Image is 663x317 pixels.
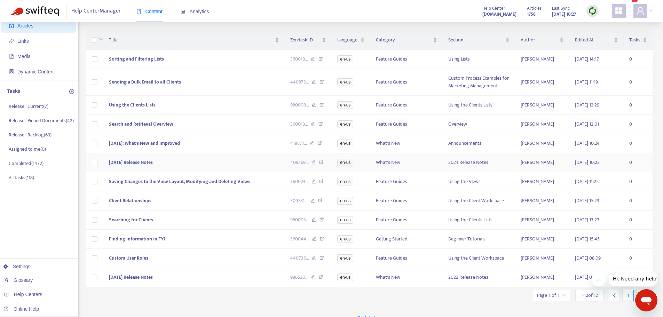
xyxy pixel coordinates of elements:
[443,50,515,69] td: Using Lists
[624,31,653,50] th: Tasks
[370,69,443,96] td: Feature Guides
[337,55,353,63] span: en-us
[370,50,443,69] td: Feature Guides
[376,36,432,44] span: Category
[9,39,14,43] span: link
[109,101,156,109] span: Using the Clients Lists
[290,55,308,63] span: 360018 ...
[443,211,515,230] td: Using the Clients Lists
[370,96,443,115] td: Feature Guides
[17,38,29,44] span: Links
[624,134,653,153] td: 0
[290,78,309,86] span: 440873 ...
[370,134,443,153] td: What's New
[624,172,653,191] td: 0
[443,134,515,153] td: Announcements
[624,69,653,96] td: 0
[624,96,653,115] td: 0
[290,140,307,147] span: 419871 ...
[290,216,309,224] span: 980003 ...
[103,31,284,50] th: Title
[515,249,569,268] td: [PERSON_NAME]
[575,55,599,63] span: [DATE] 14:17
[17,69,55,74] span: Dynamic Content
[592,272,606,286] iframe: Close message
[337,78,353,86] span: en-us
[443,191,515,211] td: Using the Client Workspace
[290,197,308,205] span: 309781 ...
[443,69,515,96] td: Custom Process Examples for Marketing Management
[624,50,653,69] td: 0
[552,5,570,12] span: Last Sync
[337,254,353,262] span: en-us
[370,249,443,268] td: Feature Guides
[515,230,569,249] td: [PERSON_NAME]
[109,78,181,86] span: Sending a Bulk Email to all Clients
[109,216,153,224] span: Searching for Clients
[527,10,536,18] strong: 1758
[575,101,599,109] span: [DATE] 12:29
[591,16,653,24] span: Getting started with Articles
[9,160,44,167] p: Completed ( 1472 )
[515,134,569,153] td: [PERSON_NAME]
[3,306,39,312] a: Online Help
[443,153,515,172] td: 2024 Release Notes
[337,120,353,128] span: en-us
[443,268,515,287] td: 2022 Release Notes
[575,139,600,147] span: [DATE] 10:24
[443,31,515,50] th: Section
[337,235,353,243] span: en-us
[4,5,50,10] span: Hi. Need any help?
[181,9,186,14] span: area-chart
[290,120,308,128] span: 360018 ...
[337,36,359,44] span: Language
[109,120,173,128] span: Search and Retrieval Overview
[337,178,353,185] span: en-us
[624,268,653,287] td: 0
[109,235,165,243] span: Finding Information in FYI
[370,211,443,230] td: Feature Guides
[443,249,515,268] td: Using the Client Workspace
[337,140,353,147] span: en-us
[635,289,657,311] iframe: Button to launch messaging window
[575,254,601,262] span: [DATE] 08:09
[482,10,516,18] a: [DOMAIN_NAME]
[370,153,443,172] td: What's New
[109,36,273,44] span: Title
[515,96,569,115] td: [PERSON_NAME]
[575,177,599,185] span: [DATE] 11:25
[629,36,641,44] span: Tasks
[290,235,309,243] span: 360044 ...
[482,5,505,12] span: Help Center
[581,292,598,299] span: 1 - 12 of 12
[521,36,558,44] span: Author
[9,131,52,138] p: Release | Backlog ( 69 )
[109,139,180,147] span: [DATE]: What's New and Improved
[370,230,443,249] td: Getting Started
[337,197,353,205] span: en-us
[615,7,623,15] span: appstore
[9,117,74,124] p: Release | Pinned Documents ( 42 )
[624,211,653,230] td: 0
[443,230,515,249] td: Beginner Tutorials
[575,235,600,243] span: [DATE] 15:45
[515,115,569,134] td: [PERSON_NAME]
[109,158,153,166] span: [DATE] Release Notes
[443,115,515,134] td: Overview
[9,23,14,28] span: account-book
[69,89,74,94] span: plus-circle
[515,153,569,172] td: [PERSON_NAME]
[290,274,308,281] span: 986520 ...
[290,101,309,109] span: 980008 ...
[9,69,14,74] span: container
[7,87,20,96] p: Tasks
[109,254,148,262] span: Custom User Roles
[290,178,309,185] span: 360024 ...
[575,216,599,224] span: [DATE] 13:27
[370,191,443,211] td: Feature Guides
[515,191,569,211] td: [PERSON_NAME]
[337,216,353,224] span: en-us
[10,6,59,16] img: Swifteq
[624,115,653,134] td: 0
